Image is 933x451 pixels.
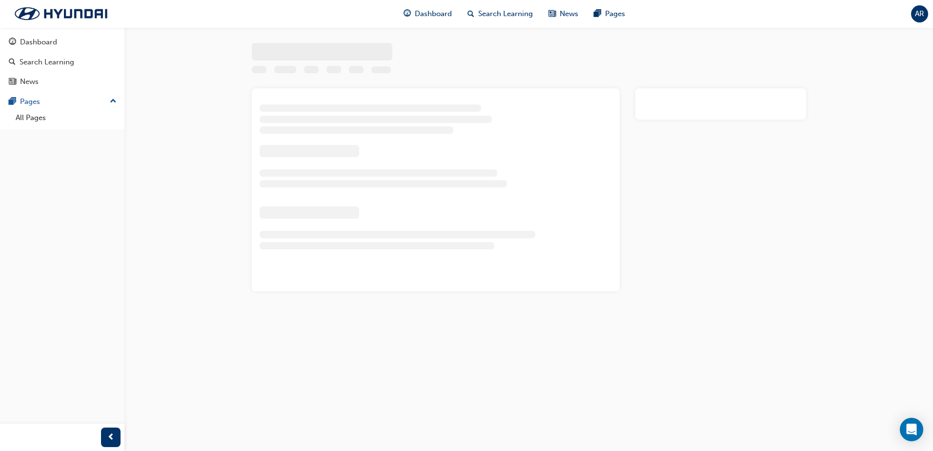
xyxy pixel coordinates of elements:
button: AR [911,5,928,22]
div: Search Learning [20,57,74,68]
span: Learning resource code [371,67,391,75]
div: Open Intercom Messenger [900,418,923,441]
span: pages-icon [9,98,16,106]
div: Pages [20,96,40,107]
span: up-icon [110,95,117,108]
span: Dashboard [415,8,452,20]
a: News [4,73,121,91]
span: news-icon [548,8,556,20]
span: Search Learning [478,8,533,20]
a: Search Learning [4,53,121,71]
div: Dashboard [20,37,57,48]
span: Pages [605,8,625,20]
span: pages-icon [594,8,601,20]
a: All Pages [12,110,121,125]
span: prev-icon [107,431,115,444]
button: DashboardSearch LearningNews [4,31,121,93]
a: news-iconNews [541,4,586,24]
div: News [20,76,39,87]
button: Pages [4,93,121,111]
span: search-icon [9,58,16,67]
img: Trak [5,3,117,24]
span: AR [915,8,924,20]
a: Dashboard [4,33,121,51]
span: guage-icon [9,38,16,47]
a: pages-iconPages [586,4,633,24]
span: search-icon [467,8,474,20]
a: guage-iconDashboard [396,4,460,24]
a: search-iconSearch Learning [460,4,541,24]
span: News [560,8,578,20]
span: news-icon [9,78,16,86]
span: guage-icon [404,8,411,20]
